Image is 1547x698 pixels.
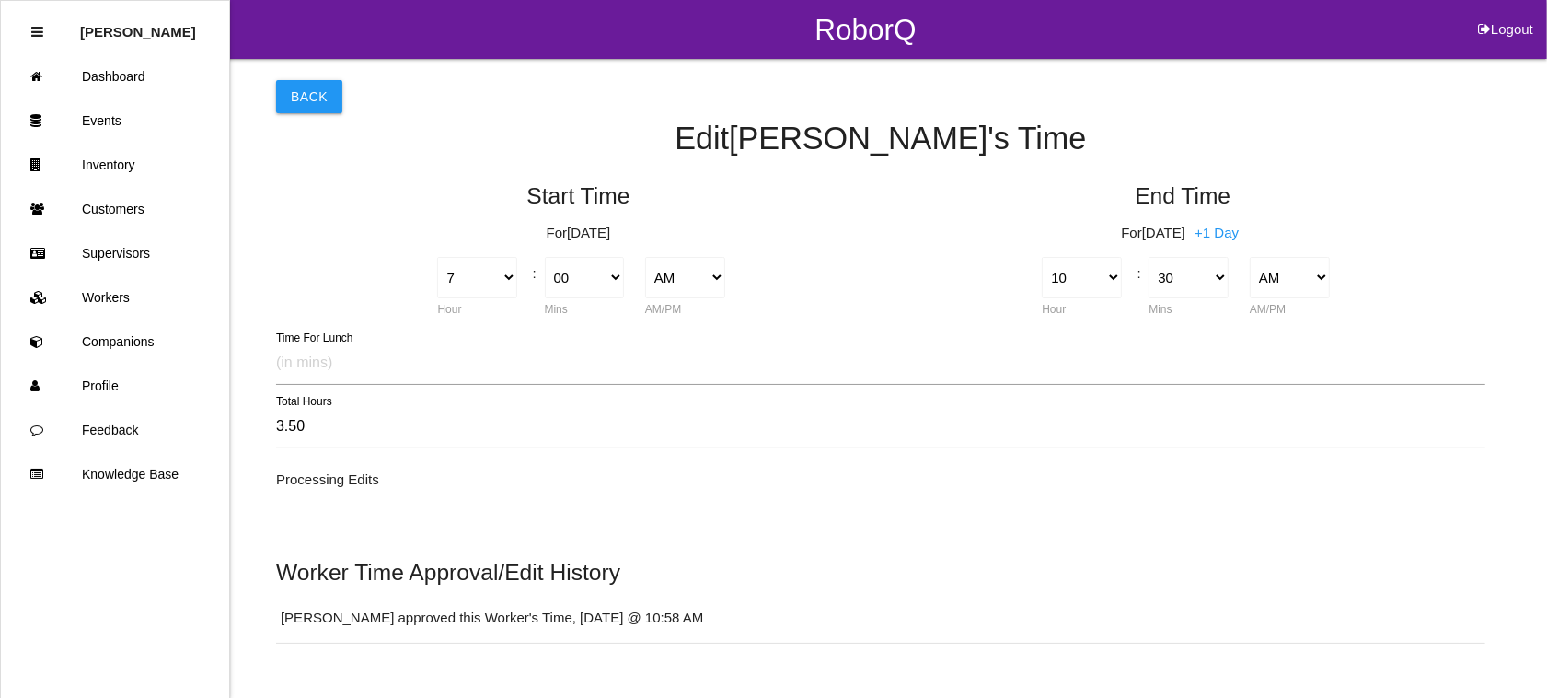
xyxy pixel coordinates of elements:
label: Time For Lunch [276,330,353,346]
p: For [DATE] [286,223,870,244]
div: : [528,257,535,285]
a: Knowledge Base [1,452,229,496]
label: Hour [1042,303,1066,316]
button: +1 Day [1189,224,1244,241]
a: Workers [1,275,229,320]
label: Mins [545,303,568,316]
a: Dashboard [1,54,229,99]
button: Back [276,80,342,113]
a: Supervisors [1,231,229,275]
h4: Edit [PERSON_NAME] 's Time [276,122,1485,157]
p: Rosie Blandino [80,10,196,40]
a: Profile [1,364,229,408]
label: Mins [1149,303,1172,316]
input: (in mins) [276,343,1485,385]
h5: Start Time [286,183,870,208]
label: AM/PM [1250,303,1286,316]
a: Events [1,99,229,143]
p: Processing Edits [276,470,1485,491]
p: For [DATE] [891,223,1474,244]
label: Hour [437,303,461,316]
a: Companions [1,320,229,364]
div: : [1133,257,1139,285]
td: [PERSON_NAME] approved this Worker's Time, [DATE] @ 10:58 AM [276,594,1460,643]
h5: End Time [891,183,1474,208]
label: Total Hours [276,393,332,410]
h5: Worker Time Approval/Edit History [276,560,1485,585]
div: Close [31,10,43,54]
a: Customers [1,187,229,231]
label: AM/PM [645,303,681,316]
a: Feedback [1,408,229,452]
a: Inventory [1,143,229,187]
